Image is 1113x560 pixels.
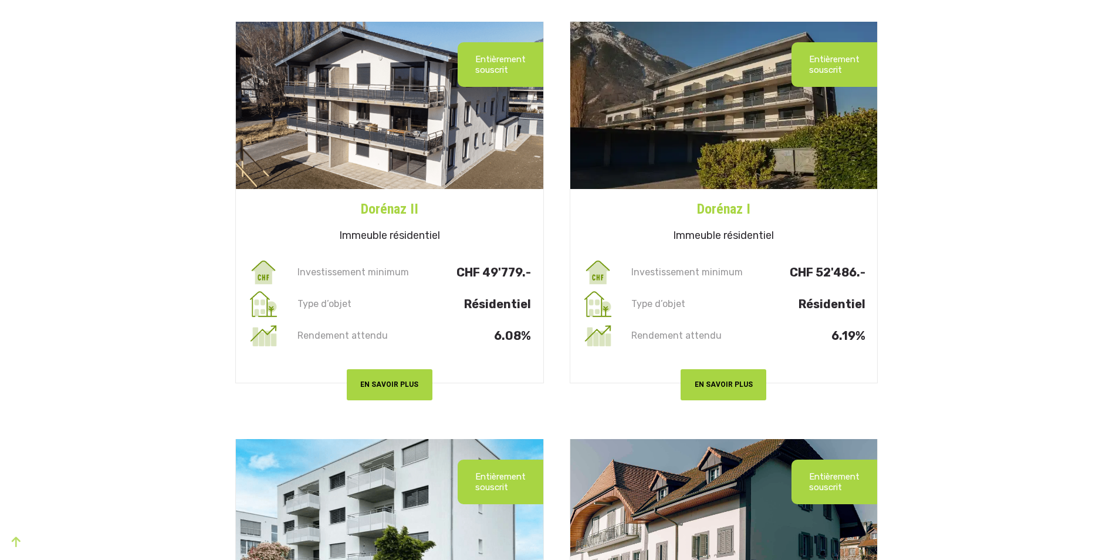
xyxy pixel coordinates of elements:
[236,22,543,189] img: dorn2
[747,299,865,309] p: Résidentiel
[809,54,860,75] p: Entièrement souscrit
[248,320,279,352] img: rendement
[681,369,766,400] button: EN SAVOIR PLUS
[248,288,279,320] img: type
[629,330,747,341] p: Rendement attendu
[570,22,877,189] img: Dorenaz I
[582,288,614,320] img: type
[248,257,279,288] img: invest_min
[295,267,413,278] p: Investissement minimum
[629,267,747,278] p: Investissement minimum
[475,54,526,75] p: Entièrement souscrit
[236,189,543,220] a: Dorénaz II
[236,220,543,257] h5: Immeuble résidentiel
[747,330,865,341] p: 6.19%
[347,369,432,400] button: EN SAVOIR PLUS
[413,267,531,278] p: CHF 49'779.-
[582,320,614,352] img: rendement
[570,220,877,257] h5: Immeuble résidentiel
[295,299,413,309] p: Type d’objet
[570,189,877,220] a: Dorénaz I
[681,358,766,372] a: EN SAVOIR PLUS
[347,358,432,372] a: EN SAVOIR PLUS
[747,267,865,278] p: CHF 52'486.-
[629,299,747,309] p: Type d’objet
[475,471,526,492] p: Entièrement souscrit
[413,299,531,309] p: Résidentiel
[295,330,413,341] p: Rendement attendu
[582,257,614,288] img: invest_min
[809,471,860,492] p: Entièrement souscrit
[413,330,531,341] p: 6.08%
